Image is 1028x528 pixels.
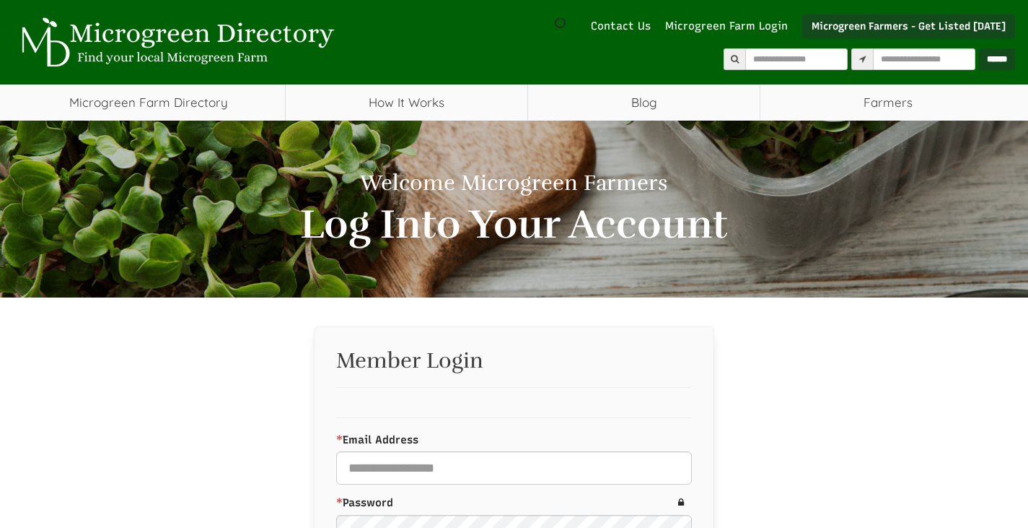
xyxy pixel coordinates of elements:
a: Microgreen Farm Login [665,19,795,34]
a: Microgreen Farm Directory [13,85,285,121]
h2: Member Login [336,349,692,373]
a: How It Works [286,85,527,121]
img: Microgreen Directory [13,17,338,68]
a: Contact Us [584,19,658,34]
h1: Welcome Microgreen Farmers [190,171,838,195]
a: Blog [528,85,760,121]
h2: Log Into Your Account [190,202,838,247]
span: Farmers [760,85,1015,121]
label: Password [336,495,692,511]
label: Email Address [336,433,692,448]
a: Microgreen Farmers - Get Listed [DATE] [802,14,1015,39]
